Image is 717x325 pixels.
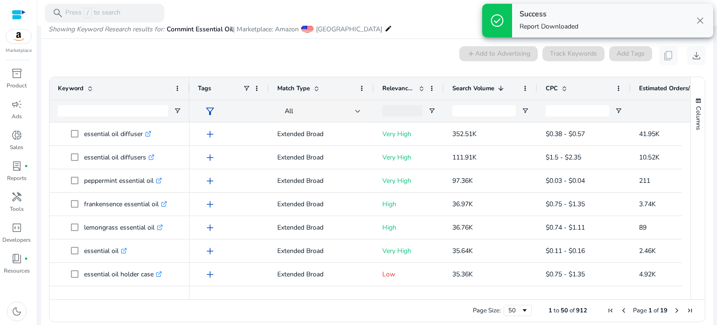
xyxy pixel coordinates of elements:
[504,305,532,316] div: Page Size
[382,241,436,260] p: Very High
[84,124,151,144] p: essential oil diffuser
[694,106,703,130] span: Columns
[385,23,392,34] mat-icon: edit
[490,13,505,28] span: check_circle
[695,15,706,26] span: close
[639,153,660,162] span: 10.52K
[654,306,659,315] span: of
[546,105,609,116] input: CPC Filter Input
[6,29,31,43] img: amazon.svg
[569,306,575,315] span: of
[452,153,477,162] span: 111.91K
[277,288,366,307] p: Extended Broad
[639,270,656,279] span: 4.92K
[473,306,501,315] div: Page Size:
[11,191,22,202] span: handyman
[452,84,494,93] span: Search Volume
[452,105,516,116] input: Search Volume Filter Input
[546,84,558,93] span: CPC
[204,269,216,280] span: add
[382,265,436,284] p: Low
[277,84,310,93] span: Match Type
[10,205,24,213] p: Tools
[204,175,216,187] span: add
[639,246,656,255] span: 2.46K
[508,306,521,315] div: 50
[7,81,27,90] p: Product
[639,84,695,93] span: Estimated Orders/Month
[382,288,436,307] p: Low
[382,124,436,144] p: Very High
[687,46,706,65] button: download
[673,307,681,314] div: Next Page
[84,288,182,307] p: essential oil diffuser ultrasonic
[84,241,127,260] p: essential oil
[561,306,568,315] span: 50
[58,105,168,116] input: Keyword Filter Input
[12,112,22,121] p: Ads
[277,241,366,260] p: Extended Broad
[11,253,22,264] span: book_4
[546,223,585,232] span: $0.74 - $1.11
[648,306,652,315] span: 1
[7,174,27,182] p: Reports
[452,176,473,185] span: 97.36K
[691,50,702,61] span: download
[382,148,436,167] p: Very High
[546,130,585,138] span: $0.38 - $0.57
[452,246,473,255] span: 35.64K
[233,25,299,34] span: | Marketplace: Amazon
[452,223,473,232] span: 36.76K
[686,307,694,314] div: Last Page
[49,25,164,34] i: Showing Keyword Research results for:
[615,107,622,115] button: Open Filter Menu
[11,222,22,233] span: code_blocks
[452,130,477,138] span: 352.51K
[382,218,436,237] p: High
[382,195,436,214] p: High
[58,84,84,93] span: Keyword
[546,153,581,162] span: $1.5 - $2.35
[4,267,30,275] p: Resources
[277,148,366,167] p: Extended Broad
[277,218,366,237] p: Extended Broad
[198,84,211,93] span: Tags
[521,107,529,115] button: Open Filter Menu
[52,7,63,19] span: search
[84,195,167,214] p: frankensence essential oil
[24,257,28,260] span: fiber_manual_record
[84,171,162,190] p: peppermint essential oil
[620,307,627,314] div: Previous Page
[639,200,656,209] span: 3.74K
[10,143,23,152] p: Sales
[84,148,155,167] p: essential oil diffusers
[554,306,559,315] span: to
[204,199,216,210] span: add
[660,306,668,315] span: 19
[452,200,473,209] span: 36.97K
[546,176,585,185] span: $0.03 - $0.04
[639,176,650,185] span: 211
[11,160,22,172] span: lab_profile
[639,223,647,232] span: 89
[84,218,163,237] p: lemongrass essential oil
[11,130,22,141] span: donut_small
[204,129,216,140] span: add
[382,84,415,93] span: Relevance Score
[277,171,366,190] p: Extended Broad
[11,68,22,79] span: inventory_2
[546,246,585,255] span: $0.11 - $0.16
[576,306,587,315] span: 912
[204,222,216,233] span: add
[277,265,366,284] p: Extended Broad
[2,236,31,244] p: Developers
[520,22,578,31] p: Report Downloaded
[452,270,473,279] span: 35.36K
[167,25,233,34] span: Cornmint Essential Oil
[382,171,436,190] p: Very High
[84,8,92,18] span: /
[607,307,614,314] div: First Page
[65,8,120,18] p: Press to search
[277,124,366,144] p: Extended Broad
[204,152,216,163] span: add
